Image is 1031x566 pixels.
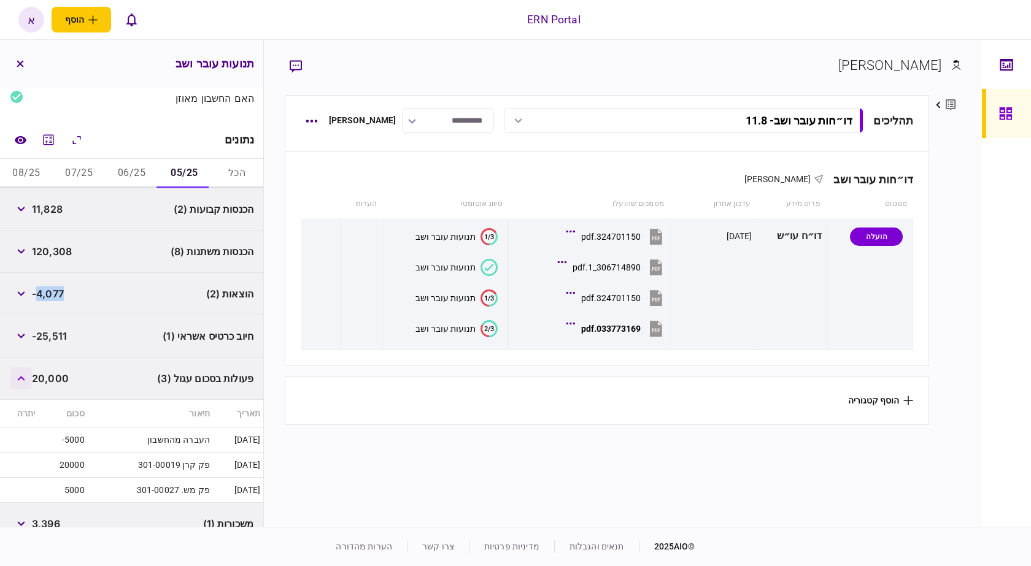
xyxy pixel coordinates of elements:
[32,202,63,216] span: 11,828
[32,329,67,343] span: -25,511
[176,58,254,69] h3: תנועות עובר ושב
[415,262,476,272] div: תנועות עובר ושב
[422,541,454,551] a: צרו קשר
[225,134,254,146] div: נתונים
[581,232,641,242] div: 324701150.pdf
[52,7,111,33] button: פתח תפריט להוספת לקוח
[213,478,263,503] td: [DATE]
[206,286,253,301] span: הוצאות (2)
[39,478,88,503] td: 5000
[163,329,253,343] span: חיוב כרטיס אשראי (1)
[484,294,494,302] text: 1/3
[18,7,44,33] button: א
[88,453,213,478] td: פק קרן 301-00019
[53,159,106,188] button: 07/25
[746,114,852,127] div: דו״חות עובר ושב - 11.8
[415,293,476,303] div: תנועות עובר ושב
[174,202,253,216] span: הכנסות קבועות (2)
[415,289,498,307] button: 1/3תנועות עובר ושב
[727,230,752,242] div: [DATE]
[9,129,31,151] a: השוואה למסמך
[106,159,158,188] button: 06/25
[838,55,942,75] div: [PERSON_NAME]
[340,190,383,218] th: הערות
[757,190,827,218] th: פריט מידע
[415,259,498,276] button: תנועות עובר ושב
[744,174,811,184] span: [PERSON_NAME]
[569,284,665,312] button: 324701150.pdf
[509,190,670,218] th: מסמכים שהועלו
[32,516,60,531] span: 3,396
[560,253,665,281] button: 306714890_1.pdf
[415,320,498,337] button: 2/3תנועות עובר ושב
[32,371,69,386] span: 20,000
[762,223,822,250] div: דו״ח עו״ש
[118,7,144,33] button: פתח רשימת התראות
[171,244,253,259] span: הכנסות משתנות (8)
[213,453,263,478] td: [DATE]
[827,190,913,218] th: סטטוס
[415,324,476,334] div: תנועות עובר ושב
[570,541,624,551] a: תנאים והגבלות
[88,427,213,453] td: העברה מהחשבון
[639,540,695,553] div: © 2025 AIO
[157,371,253,386] span: פעולות בסכום עגול (3)
[824,173,913,186] div: דו״חות עובר ושב
[336,541,392,551] a: הערות מהדורה
[569,315,665,342] button: 033773169.pdf
[573,262,641,272] div: 306714890_1.pdf
[484,541,539,551] a: מדיניות פרטיות
[88,478,213,503] td: פק מש. 301-00027
[210,159,263,188] button: הכל
[670,190,757,218] th: עדכון אחרון
[66,129,88,151] button: הרחב\כווץ הכל
[581,324,641,334] div: 033773169.pdf
[203,516,253,531] span: משכורות (1)
[850,228,903,246] div: הועלה
[569,223,665,250] button: 324701150.pdf
[581,293,641,303] div: 324701150.pdf
[137,93,255,103] div: האם החשבון מאוזן
[415,228,498,245] button: 1/3תנועות עובר ושב
[329,114,396,127] div: [PERSON_NAME]
[158,159,210,188] button: 05/25
[484,232,494,240] text: 1/3
[384,190,509,218] th: סיווג אוטומטי
[213,400,263,427] th: תאריך
[88,400,213,427] th: תיאור
[32,286,64,301] span: -4,077
[848,396,913,405] button: הוסף קטגוריה
[484,324,494,332] text: 2/3
[213,427,263,453] td: [DATE]
[415,232,476,242] div: תנועות עובר ושב
[32,244,72,259] span: 120,308
[39,400,88,427] th: סכום
[39,453,88,478] td: 20000
[37,129,60,151] button: מחשבון
[873,112,913,129] div: תהליכים
[527,12,580,28] div: ERN Portal
[39,427,88,453] td: -5000
[504,108,863,133] button: דו״חות עובר ושב- 11.8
